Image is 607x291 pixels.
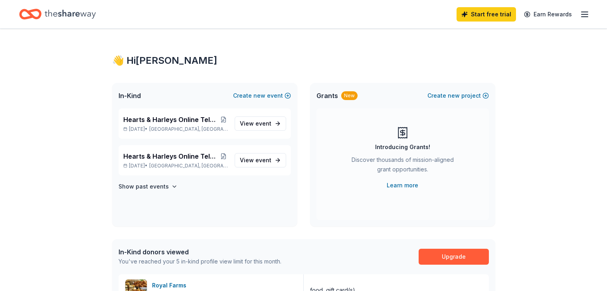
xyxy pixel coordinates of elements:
span: new [253,91,265,100]
button: Show past events [119,182,178,191]
p: [DATE] • [123,126,228,132]
button: Createnewproject [427,91,489,100]
div: Royal Farms [152,281,190,290]
span: new [448,91,460,100]
span: Hearts & Harleys Online Telethon and Chinese Auction [123,151,219,161]
div: Discover thousands of mission-aligned grant opportunities. [348,155,457,177]
span: In-Kind [119,91,141,100]
span: event [255,120,271,127]
a: View event [235,116,286,131]
a: Earn Rewards [519,7,577,22]
span: Grants [316,91,338,100]
a: Upgrade [419,249,489,265]
a: Learn more [387,181,418,190]
span: View [240,119,271,128]
a: View event [235,153,286,167]
span: event [255,157,271,163]
div: You've reached your 5 in-kind profile view limit for this month. [119,257,281,266]
a: Home [19,5,96,24]
a: Start free trial [457,7,516,22]
button: Createnewevent [233,91,291,100]
span: View [240,155,271,165]
h4: Show past events [119,182,169,191]
span: [GEOGRAPHIC_DATA], [GEOGRAPHIC_DATA] [149,163,228,169]
div: In-Kind donors viewed [119,247,281,257]
div: New [341,91,358,100]
div: Introducing Grants! [375,142,430,152]
p: [DATE] • [123,163,228,169]
div: 👋 Hi [PERSON_NAME] [112,54,495,67]
span: Hearts & Harleys Online Telethon and Chinese Auction [123,115,219,124]
span: [GEOGRAPHIC_DATA], [GEOGRAPHIC_DATA] [149,126,228,132]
